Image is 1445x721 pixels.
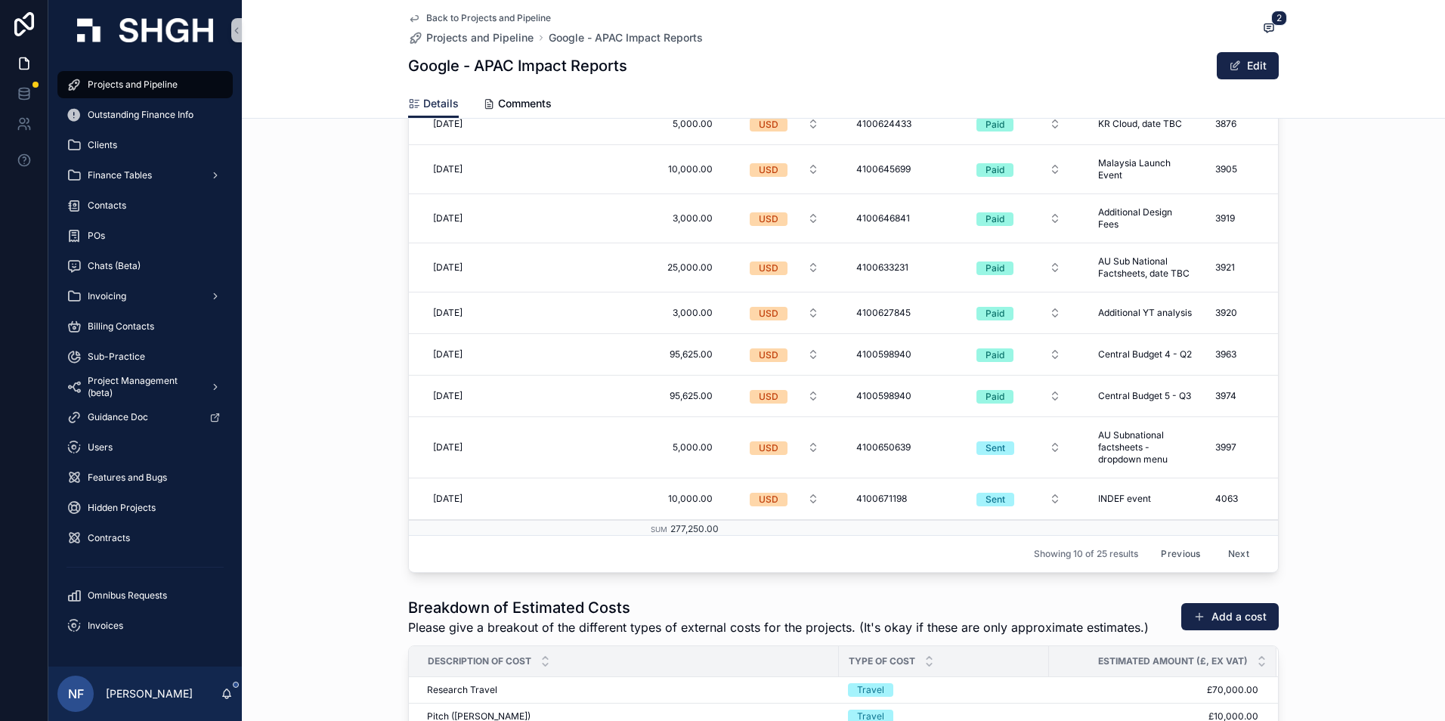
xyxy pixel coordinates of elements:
[433,390,463,402] span: [DATE]
[433,118,463,130] span: [DATE]
[1215,441,1236,453] span: 3997
[88,351,145,363] span: Sub-Practice
[1098,493,1151,505] span: INDEF event
[433,212,463,224] span: [DATE]
[57,343,233,370] a: Sub-Practice
[856,261,908,274] span: 4100633231
[57,313,233,340] a: Billing Contacts
[57,464,233,491] a: Features and Bugs
[426,12,551,24] span: Back to Projects and Pipeline
[57,283,233,310] a: Invoicing
[426,30,534,45] span: Projects and Pipeline
[88,589,167,602] span: Omnibus Requests
[1215,261,1235,274] span: 3921
[483,90,552,120] a: Comments
[88,109,193,121] span: Outstanding Finance Info
[57,162,233,189] a: Finance Tables
[620,390,713,402] span: 95,625.00
[964,434,1073,461] button: Select Button
[759,163,778,177] div: USD
[856,441,911,453] span: 4100650639
[57,612,233,639] a: Invoices
[759,261,778,275] div: USD
[408,55,627,76] h1: Google - APAC Impact Reports
[849,655,915,667] span: Type of Cost
[1098,348,1192,360] span: Central Budget 4 - Q2
[57,71,233,98] a: Projects and Pipeline
[986,307,1004,320] div: Paid
[57,252,233,280] a: Chats (Beta)
[986,390,1004,404] div: Paid
[1098,429,1193,466] span: AU Subnational factsheets - dropdown menu
[759,118,778,132] div: USD
[759,493,778,506] div: USD
[964,254,1073,281] button: Select Button
[57,132,233,159] a: Clients
[1098,206,1193,231] span: Additional Design Fees
[1218,543,1260,566] button: Next
[670,523,719,534] span: 277,250.00
[759,348,778,362] div: USD
[57,434,233,461] a: Users
[57,373,233,401] a: Project Management (beta)
[1215,118,1236,130] span: 3876
[738,382,831,410] button: Select Button
[433,307,463,319] span: [DATE]
[856,212,910,224] span: 4100646841
[1215,212,1235,224] span: 3919
[57,192,233,219] a: Contacts
[1271,11,1287,26] span: 2
[986,493,1005,506] div: Sent
[433,261,463,274] span: [DATE]
[408,597,1149,618] h1: Breakdown of Estimated Costs
[57,582,233,609] a: Omnibus Requests
[48,60,242,659] div: scrollable content
[1215,307,1237,319] span: 3920
[88,441,113,453] span: Users
[88,290,126,302] span: Invoicing
[738,485,831,512] button: Select Button
[759,212,778,226] div: USD
[498,96,552,111] span: Comments
[1050,684,1258,696] span: £70,000.00
[620,261,713,274] span: 25,000.00
[620,307,713,319] span: 3,000.00
[408,90,459,119] a: Details
[856,348,911,360] span: 4100598940
[620,348,713,360] span: 95,625.00
[88,320,154,333] span: Billing Contacts
[1098,157,1193,181] span: Malaysia Launch Event
[856,390,911,402] span: 4100598940
[549,30,703,45] a: Google - APAC Impact Reports
[433,348,463,360] span: [DATE]
[620,212,713,224] span: 3,000.00
[1098,390,1191,402] span: Central Budget 5 - Q3
[986,163,1004,177] div: Paid
[57,494,233,521] a: Hidden Projects
[738,341,831,368] button: Select Button
[964,341,1073,368] button: Select Button
[856,493,907,505] span: 4100671198
[848,683,1040,697] a: Travel
[57,404,233,431] a: Guidance Doc
[1215,493,1238,505] span: 4063
[88,260,141,272] span: Chats (Beta)
[1215,390,1236,402] span: 3974
[1098,655,1248,667] span: Estimated Amount (£, ex VAT)
[57,525,233,552] a: Contracts
[433,163,463,175] span: [DATE]
[88,79,178,91] span: Projects and Pipeline
[408,618,1149,636] span: Please give a breakout of the different types of external costs for the projects. (It's okay if t...
[427,684,830,696] a: Research Travel
[1181,603,1279,630] button: Add a cost
[857,683,884,697] div: Travel
[1217,52,1279,79] button: Edit
[620,493,713,505] span: 10,000.00
[88,375,198,399] span: Project Management (beta)
[759,390,778,404] div: USD
[759,441,778,455] div: USD
[620,118,713,130] span: 5,000.00
[433,493,463,505] span: [DATE]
